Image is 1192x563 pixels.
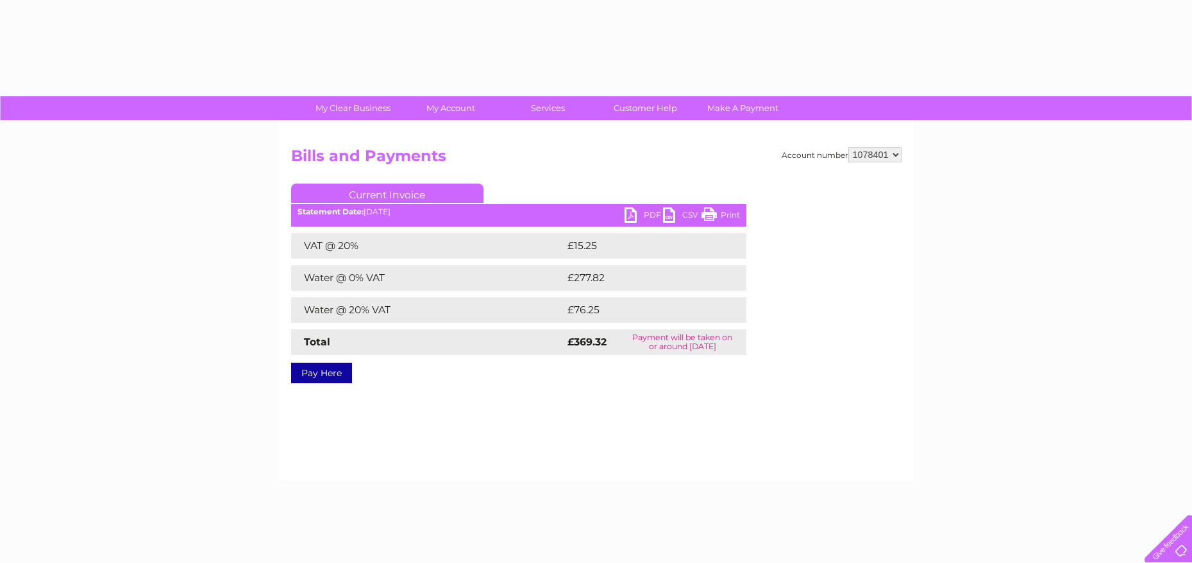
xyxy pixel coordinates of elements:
td: £15.25 [564,233,719,259]
a: CSV [663,207,701,226]
b: Statement Date: [298,207,364,216]
td: VAT @ 20% [291,233,564,259]
a: Customer Help [592,96,698,120]
a: Services [495,96,601,120]
div: [DATE] [291,207,746,216]
a: Make A Payment [690,96,796,120]
div: Account number [782,147,902,162]
a: Pay Here [291,363,352,383]
td: Payment will be taken on or around [DATE] [619,329,746,355]
a: My Account [398,96,503,120]
td: Water @ 0% VAT [291,265,564,291]
td: £277.82 [564,265,723,291]
a: Current Invoice [291,184,483,203]
a: PDF [625,207,663,226]
td: Water @ 20% VAT [291,297,564,323]
a: Print [701,207,740,226]
h2: Bills and Payments [291,147,902,171]
strong: £369.32 [567,336,607,348]
td: £76.25 [564,297,720,323]
strong: Total [304,336,330,348]
a: My Clear Business [300,96,406,120]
